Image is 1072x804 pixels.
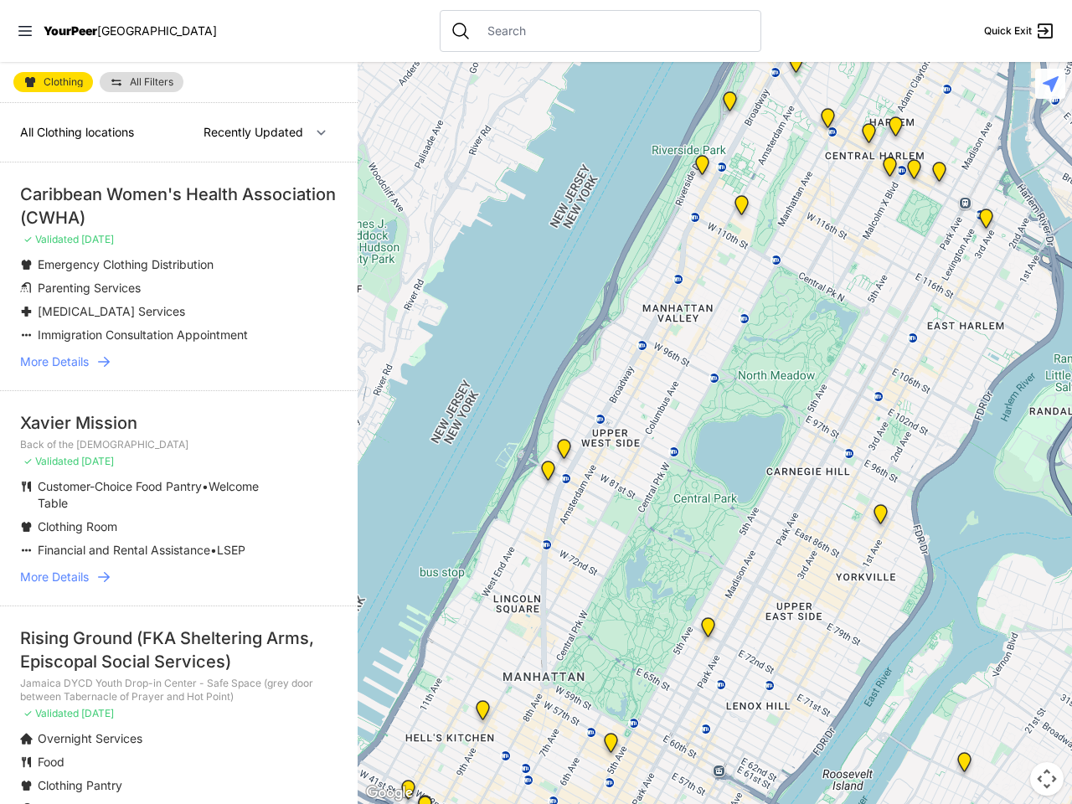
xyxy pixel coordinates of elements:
[20,183,338,229] div: Caribbean Women's Health Association (CWHA)
[984,21,1055,41] a: Quick Exit
[719,91,740,118] div: Manhattan
[210,543,217,557] span: •
[100,72,183,92] a: All Filters
[23,233,79,245] span: ✓ Validated
[885,116,906,143] div: Manhattan
[38,327,248,342] span: Immigration Consultation Appointment
[38,304,185,318] span: [MEDICAL_DATA] Services
[1030,762,1064,796] button: Map camera controls
[858,123,879,150] div: Uptown/Harlem DYCD Youth Drop-in Center
[130,77,173,87] span: All Filters
[81,707,114,719] span: [DATE]
[472,700,493,727] div: 9th Avenue Drop-in Center
[23,455,79,467] span: ✓ Validated
[954,752,975,779] div: Fancy Thrift Shop
[81,455,114,467] span: [DATE]
[929,162,950,188] div: East Harlem
[13,72,93,92] a: Clothing
[731,195,752,222] div: The Cathedral Church of St. John the Divine
[870,504,891,531] div: Avenue Church
[38,281,141,295] span: Parenting Services
[976,209,997,235] div: Main Location
[38,778,122,792] span: Clothing Pantry
[20,438,338,451] p: Back of the [DEMOGRAPHIC_DATA]
[904,159,925,186] div: Manhattan
[81,233,114,245] span: [DATE]
[20,569,89,585] span: More Details
[698,617,719,644] div: Manhattan
[984,24,1032,38] span: Quick Exit
[44,23,97,38] span: YourPeer
[20,353,338,370] a: More Details
[362,782,417,804] img: Google
[38,731,142,745] span: Overnight Services
[44,77,83,87] span: Clothing
[817,108,838,135] div: The PILLARS – Holistic Recovery Support
[20,569,338,585] a: More Details
[20,411,338,435] div: Xavier Mission
[477,23,750,39] input: Search
[217,543,245,557] span: LSEP
[38,543,210,557] span: Financial and Rental Assistance
[44,26,217,36] a: YourPeer[GEOGRAPHIC_DATA]
[38,257,214,271] span: Emergency Clothing Distribution
[38,479,202,493] span: Customer-Choice Food Pantry
[20,677,338,703] p: Jamaica DYCD Youth Drop-in Center - Safe Space (grey door between Tabernacle of Prayer and Hot Po...
[554,439,575,466] div: Pathways Adult Drop-In Program
[97,23,217,38] span: [GEOGRAPHIC_DATA]
[23,707,79,719] span: ✓ Validated
[20,353,89,370] span: More Details
[362,782,417,804] a: Open this area in Google Maps (opens a new window)
[692,155,713,182] div: Ford Hall
[38,755,64,769] span: Food
[20,626,338,673] div: Rising Ground (FKA Sheltering Arms, Episcopal Social Services)
[202,479,209,493] span: •
[38,519,117,533] span: Clothing Room
[20,125,134,139] span: All Clothing locations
